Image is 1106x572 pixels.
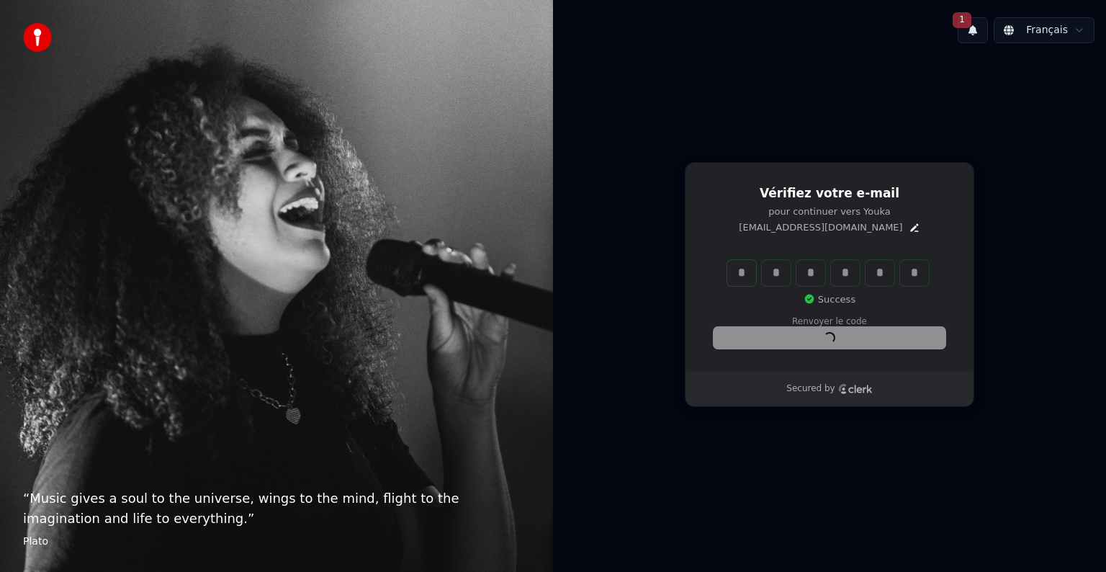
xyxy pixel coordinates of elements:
[909,222,920,233] button: Edit
[953,12,971,28] span: 1
[804,293,855,306] p: Success
[23,23,52,52] img: youka
[838,384,873,394] a: Clerk logo
[724,257,932,289] div: Verification code input
[714,205,945,218] p: pour continuer vers Youka
[958,17,988,43] button: 1
[739,221,902,234] p: [EMAIL_ADDRESS][DOMAIN_NAME]
[714,185,945,202] h1: Vérifiez votre e-mail
[786,383,835,395] p: Secured by
[23,535,530,549] footer: Plato
[23,488,530,529] p: “ Music gives a soul to the universe, wings to the mind, flight to the imagination and life to ev...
